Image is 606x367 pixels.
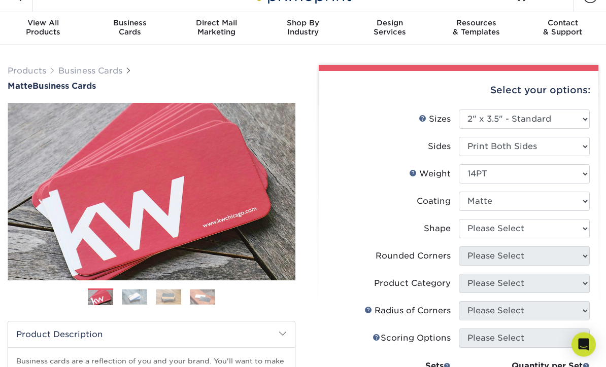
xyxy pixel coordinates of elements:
img: Matte 01 [8,49,295,336]
a: Shop ByIndustry [260,13,347,45]
div: Radius of Corners [364,305,451,317]
span: Shop By [260,19,347,28]
div: Select your options: [327,71,590,110]
div: & Templates [433,19,520,37]
div: Rounded Corners [376,250,451,263]
img: Business Cards 01 [88,285,113,311]
div: Open Intercom Messenger [571,333,596,357]
div: Coating [417,196,451,208]
div: Weight [409,168,451,180]
span: Business [87,19,174,28]
a: BusinessCards [87,13,174,45]
img: Business Cards 02 [122,289,147,305]
img: Business Cards 04 [190,289,215,305]
div: Services [346,19,433,37]
div: Sizes [419,114,451,126]
div: Product Category [374,278,451,290]
span: Design [346,19,433,28]
div: Shape [424,223,451,235]
a: Business Cards [58,66,122,76]
span: Contact [519,19,606,28]
a: Direct MailMarketing [173,13,260,45]
div: Scoring Options [373,333,451,345]
span: Matte [8,82,32,91]
h2: Product Description [8,322,295,348]
a: DesignServices [346,13,433,45]
div: Sides [428,141,451,153]
img: Business Cards 03 [156,289,181,305]
span: Direct Mail [173,19,260,28]
div: Industry [260,19,347,37]
h1: Business Cards [8,82,295,91]
a: Resources& Templates [433,13,520,45]
span: Resources [433,19,520,28]
div: & Support [519,19,606,37]
div: Marketing [173,19,260,37]
a: MatteBusiness Cards [8,82,295,91]
a: Products [8,66,46,76]
a: Contact& Support [519,13,606,45]
div: Cards [87,19,174,37]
